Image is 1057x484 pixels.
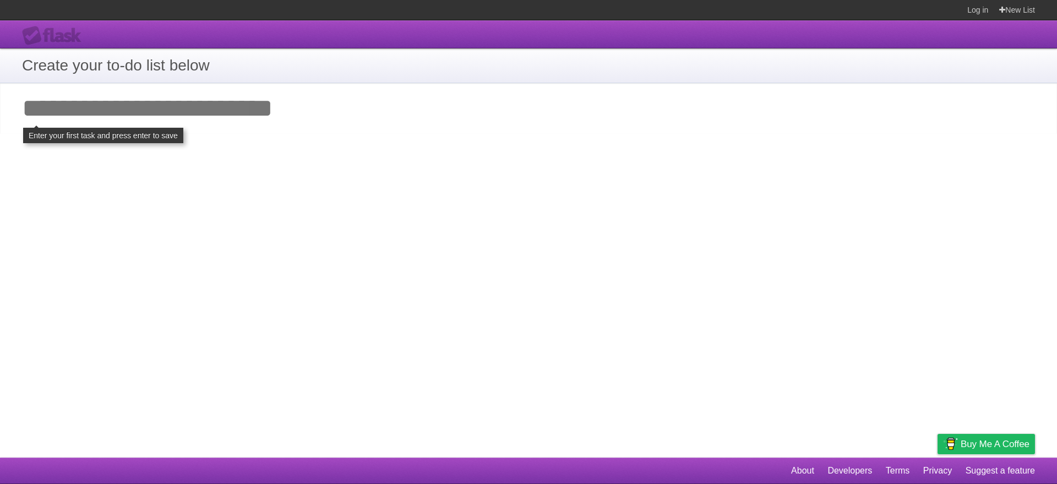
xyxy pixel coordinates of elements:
a: Suggest a feature [966,460,1035,481]
a: Buy me a coffee [938,434,1035,454]
a: Privacy [923,460,952,481]
img: Buy me a coffee [943,434,958,453]
div: Flask [22,26,88,46]
a: About [791,460,814,481]
span: Buy me a coffee [961,434,1029,454]
a: Developers [827,460,872,481]
a: Terms [886,460,910,481]
h1: Create your to-do list below [22,54,1035,77]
